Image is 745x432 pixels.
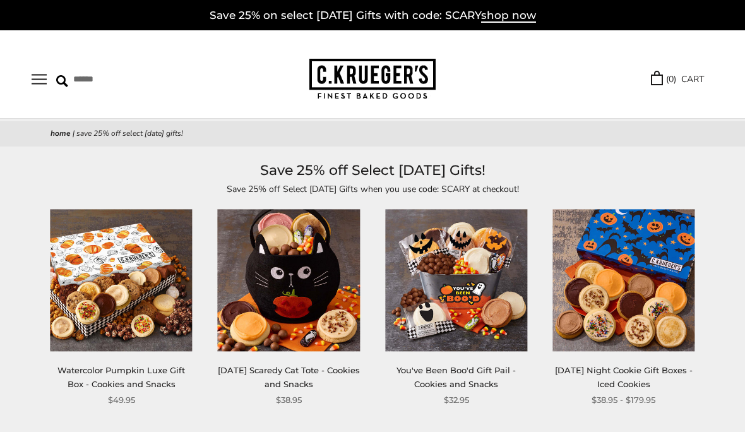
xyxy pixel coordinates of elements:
img: C.KRUEGER'S [309,59,436,100]
a: Home [51,128,71,138]
img: Halloween Scaredy Cat Tote - Cookies and Snacks [218,209,360,351]
img: Search [56,75,68,87]
img: You've Been Boo'd Gift Pail - Cookies and Snacks [385,209,527,351]
span: $32.95 [444,393,469,407]
a: Save 25% on select [DATE] Gifts with code: SCARYshop now [210,9,536,23]
span: | [73,128,74,138]
h1: Save 25% off Select [DATE] Gifts! [51,159,694,182]
img: Watercolor Pumpkin Luxe Gift Box - Cookies and Snacks [51,209,193,351]
a: [DATE] Night Cookie Gift Boxes - Iced Cookies [555,365,693,388]
span: Save 25% off Select [DATE] Gifts! [76,128,183,138]
nav: breadcrumbs [51,128,694,140]
span: $38.95 - $179.95 [592,393,655,407]
span: $49.95 [108,393,135,407]
img: Halloween Night Cookie Gift Boxes - Iced Cookies [552,209,694,351]
a: You've Been Boo'd Gift Pail - Cookies and Snacks [396,365,516,388]
a: (0) CART [651,72,704,87]
span: $38.95 [276,393,302,407]
a: Watercolor Pumpkin Luxe Gift Box - Cookies and Snacks [57,365,185,388]
span: shop now [481,9,536,23]
a: [DATE] Scaredy Cat Tote - Cookies and Snacks [218,365,360,388]
input: Search [56,69,196,89]
p: Save 25% off Select [DATE] Gifts when you use code: SCARY at checkout! [82,182,663,196]
button: Open navigation [32,74,47,85]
